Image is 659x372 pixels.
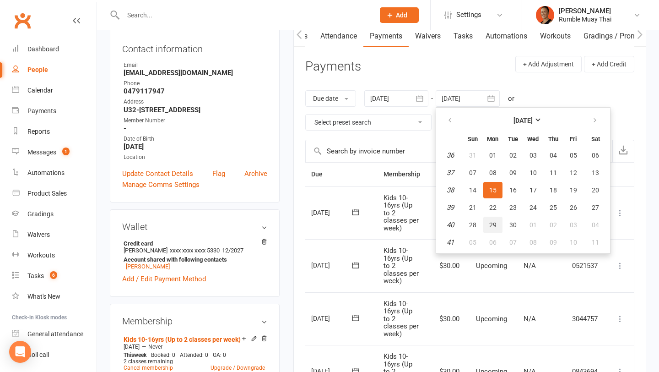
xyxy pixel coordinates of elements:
small: Tuesday [508,136,518,142]
button: 28 [463,217,482,233]
span: Kids 10-16yrs (Up to 2 classes per week) [384,194,419,232]
button: 22 [483,199,502,216]
button: 23 [503,199,523,216]
button: 11 [544,164,563,181]
button: 30 [503,217,523,233]
a: Messages 1 [12,142,97,163]
button: 07 [503,234,523,251]
span: 07 [469,169,476,176]
div: Workouts [27,252,55,259]
div: Rumble Muay Thai [559,15,611,23]
a: Upgrade / Downgrade [211,365,265,371]
button: + Add Adjustment [515,56,582,72]
div: Waivers [27,231,50,238]
a: Gradings [12,204,97,224]
a: Workouts [12,245,97,266]
a: Archive [244,168,267,179]
span: Add [396,11,407,19]
span: 27 [592,204,599,211]
button: 01 [524,217,543,233]
strong: Account shared with following contacts [124,256,263,263]
div: Roll call [27,351,49,358]
span: xxxx xxxx xxxx 5330 [170,247,220,254]
strong: U32-[STREET_ADDRESS] [124,106,267,114]
span: 28 [469,221,476,229]
span: 11 [592,239,599,246]
span: 08 [529,239,537,246]
span: 03 [529,152,537,159]
button: 18 [544,182,563,198]
strong: [DATE] [513,117,533,124]
h3: Membership [122,316,267,326]
button: 03 [524,147,543,164]
button: 25 [544,199,563,216]
strong: - [124,124,267,132]
button: 11 [584,234,607,251]
span: 02 [509,152,517,159]
div: — [121,343,267,350]
span: GA: 0 [213,352,226,358]
span: 07 [509,239,517,246]
button: 08 [483,164,502,181]
a: Clubworx [11,9,34,32]
a: Payments [363,26,409,47]
div: Address [124,98,267,106]
h3: Payments [305,60,361,74]
small: Wednesday [527,136,539,142]
button: Due date [305,90,356,107]
div: [DATE] [311,205,353,219]
button: 05 [463,234,482,251]
div: Member Number [124,116,267,125]
span: 06 [489,239,497,246]
span: 21 [469,204,476,211]
button: Add [380,7,419,23]
div: Automations [27,169,65,176]
span: 18 [550,186,557,194]
div: Phone [124,79,267,88]
h3: Contact information [122,40,267,54]
span: This [124,352,134,358]
button: 08 [524,234,543,251]
button: 02 [544,217,563,233]
em: 40 [447,221,454,229]
div: Calendar [27,87,53,94]
span: 2 classes remaining [124,358,173,365]
span: 10 [529,169,537,176]
button: + Add Credit [584,56,634,72]
span: 22 [489,204,497,211]
span: 19 [570,186,577,194]
em: 39 [447,203,454,212]
span: 23 [509,204,517,211]
a: Waivers [409,26,447,47]
span: Booked: 0 [151,352,175,358]
div: Reports [27,128,50,135]
em: 38 [447,186,454,194]
a: Add / Edit Payment Method [122,274,206,284]
th: Due [303,163,375,186]
td: $30.00 [428,239,468,292]
span: 14 [469,186,476,194]
a: Reports [12,121,97,142]
button: 10 [564,234,583,251]
a: Payments [12,101,97,121]
em: 41 [447,238,454,246]
span: Settings [456,5,481,25]
div: Location [124,153,267,162]
button: 20 [584,182,607,198]
button: 26 [564,199,583,216]
small: Saturday [591,136,600,142]
a: What's New [12,286,97,307]
img: thumb_image1722232694.png [536,6,554,24]
span: 30 [509,221,517,229]
div: What's New [27,293,60,300]
div: Messages [27,148,56,156]
button: 21 [463,199,482,216]
h3: Wallet [122,222,267,232]
td: 3044757 [564,292,606,345]
div: week [121,352,149,358]
small: Thursday [548,136,558,142]
button: 14 [463,182,482,198]
a: Workouts [534,26,577,47]
a: Product Sales [12,183,97,204]
button: 09 [544,234,563,251]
